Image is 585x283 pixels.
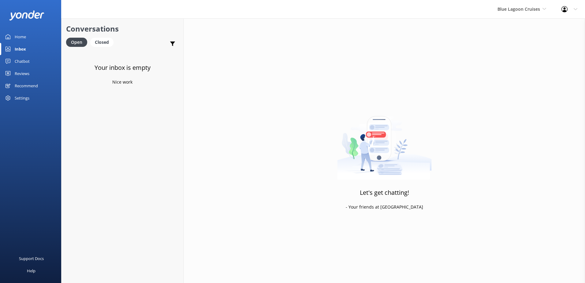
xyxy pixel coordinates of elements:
[15,31,26,43] div: Home
[360,188,409,198] h3: Let's get chatting!
[9,10,44,21] img: yonder-white-logo.png
[27,265,35,277] div: Help
[19,252,44,265] div: Support Docs
[90,38,114,47] div: Closed
[66,38,87,47] div: Open
[497,6,540,12] span: Blue Lagoon Cruises
[66,23,179,35] h2: Conversations
[66,39,90,45] a: Open
[95,63,151,73] h3: Your inbox is empty
[346,204,423,210] p: - Your friends at [GEOGRAPHIC_DATA]
[15,43,26,55] div: Inbox
[90,39,117,45] a: Closed
[15,92,29,104] div: Settings
[337,103,432,180] img: artwork of a man stealing a conversation from at giant smartphone
[15,55,30,67] div: Chatbot
[15,67,29,80] div: Reviews
[15,80,38,92] div: Recommend
[112,79,132,85] p: Nice work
